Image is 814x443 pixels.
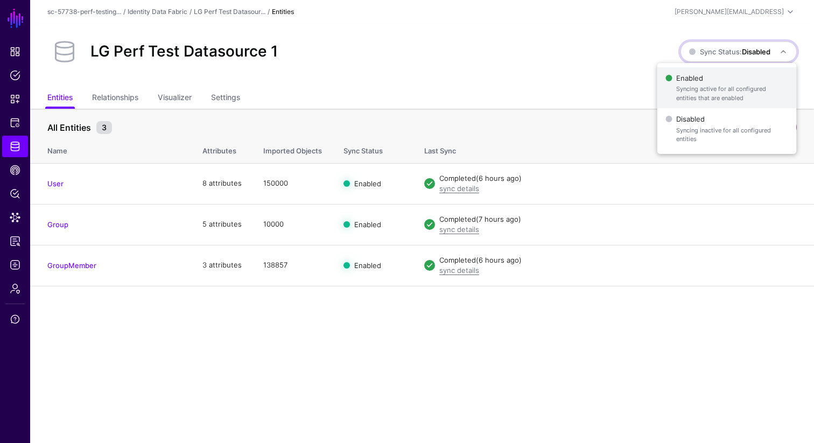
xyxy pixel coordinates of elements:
span: Data Lens [10,212,20,223]
a: sync details [439,184,479,193]
span: Reports [10,236,20,247]
a: SGNL [6,6,25,30]
a: User [47,179,64,188]
span: Policies [10,70,20,81]
a: sync details [439,266,479,275]
th: Attributes [192,135,252,163]
a: sc-57738-perf-testing... [47,8,121,16]
a: Snippets [2,88,28,110]
button: EnabledSyncing active for all configured entities that are enabled [657,67,796,109]
a: Data Lens [2,207,28,228]
span: Support [10,314,20,325]
a: Settings [211,88,240,109]
strong: Entities [272,8,294,16]
div: / [265,7,272,17]
button: DisabledSyncing inactive for all configured entities [657,108,796,150]
a: Identity Data Fabric [2,136,28,157]
small: 3 [96,121,112,134]
span: Dashboard [10,46,20,57]
span: Enabled [354,261,381,270]
td: 8 attributes [192,163,252,204]
a: Group [47,220,68,229]
span: Protected Systems [10,117,20,128]
a: CAEP Hub [2,159,28,181]
a: LG Perf Test Datasour... [194,8,265,16]
div: / [187,7,194,17]
td: 3 attributes [192,245,252,286]
td: 10000 [252,204,333,245]
td: 150000 [252,163,333,204]
span: Admin [10,283,20,294]
a: Admin [2,278,28,299]
span: Disabled [665,111,788,146]
a: Dashboard [2,41,28,62]
a: Policy Lens [2,183,28,205]
td: 5 attributes [192,204,252,245]
span: Enabled [665,71,788,106]
a: Identity Data Fabric [128,8,187,16]
a: GroupMember [47,261,96,270]
span: Policy Lens [10,188,20,199]
th: Sync Status [333,135,413,163]
strong: Disabled [742,47,770,56]
span: Syncing active for all configured entities that are enabled [676,85,788,102]
a: Protected Systems [2,112,28,133]
span: Syncing inactive for all configured entities [676,126,788,144]
div: / [121,7,128,17]
th: Last Sync [413,135,814,163]
h2: LG Perf Test Datasource 1 [90,43,278,61]
td: 138857 [252,245,333,286]
div: Completed (6 hours ago) [439,255,797,266]
a: Policies [2,65,28,86]
span: Enabled [354,220,381,229]
a: sync details [439,225,479,234]
span: Logs [10,259,20,270]
span: Enabled [354,179,381,188]
span: Identity Data Fabric [10,141,20,152]
div: Completed (6 hours ago) [439,173,797,184]
span: CAEP Hub [10,165,20,175]
a: Entities [47,88,73,109]
span: Snippets [10,94,20,104]
span: Sync Status: [689,47,770,56]
span: All Entities [45,121,94,134]
a: Logs [2,254,28,276]
a: Relationships [92,88,138,109]
div: [PERSON_NAME][EMAIL_ADDRESS] [675,7,784,17]
th: Imported Objects [252,135,333,163]
th: Name [30,135,192,163]
div: Completed (7 hours ago) [439,214,797,225]
a: Visualizer [158,88,192,109]
a: Reports [2,230,28,252]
